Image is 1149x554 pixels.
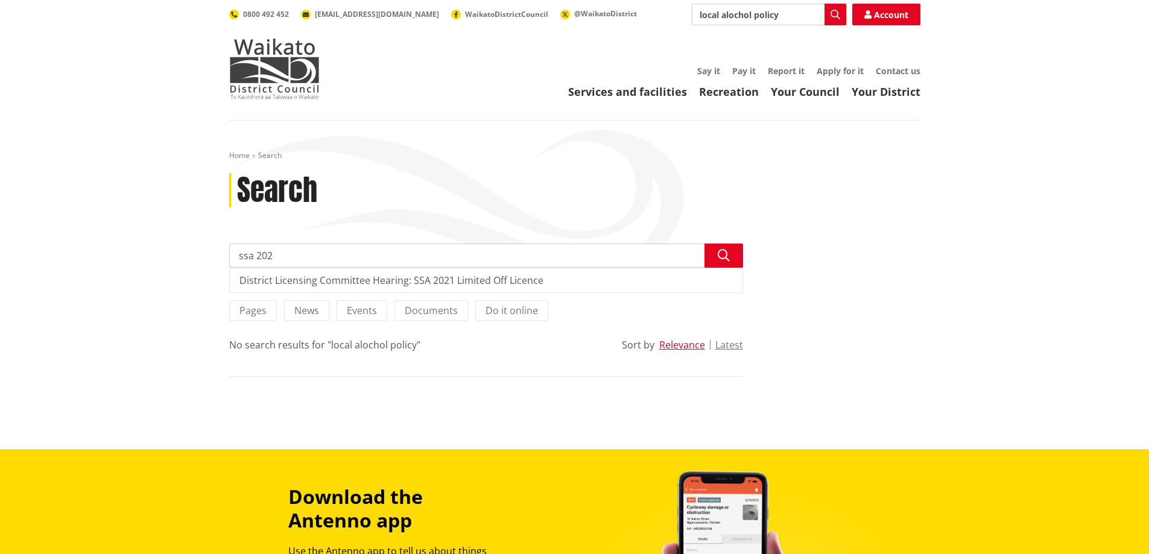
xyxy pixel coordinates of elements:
[768,65,805,77] a: Report it
[715,339,743,350] button: Latest
[622,338,654,352] div: Sort by
[560,8,637,19] a: @WaikatoDistrict
[697,65,720,77] a: Say it
[229,338,420,352] div: No search results for "local alochol policy"
[568,84,687,99] a: Services and facilities
[771,84,840,99] a: Your Council
[486,304,538,317] span: Do it online
[1094,503,1137,547] iframe: Messenger Launcher
[451,9,548,19] a: WaikatoDistrictCouncil
[465,9,548,19] span: WaikatoDistrictCouncil
[229,244,743,268] input: Search input
[229,151,920,161] nav: breadcrumb
[699,84,759,99] a: Recreation
[315,9,439,19] span: [EMAIL_ADDRESS][DOMAIN_NAME]
[288,485,507,532] h3: Download the Antenno app
[852,4,920,25] a: Account
[574,8,637,19] span: @WaikatoDistrict
[732,65,756,77] a: Pay it
[659,339,705,350] button: Relevance
[692,4,846,25] input: Search input
[239,304,267,317] span: Pages
[237,173,317,208] h1: Search
[347,304,377,317] span: Events
[229,9,289,19] a: 0800 492 452
[243,9,289,19] span: 0800 492 452
[229,150,250,160] a: Home
[817,65,864,77] a: Apply for it
[229,39,320,99] img: Waikato District Council - Te Kaunihera aa Takiwaa o Waikato
[258,150,282,160] span: Search
[852,84,920,99] a: Your District
[405,304,458,317] span: Documents
[230,268,742,292] div: District Licensing Committee Hearing: SSA 2021 Limited Off Licence
[876,65,920,77] a: Contact us
[301,9,439,19] a: [EMAIL_ADDRESS][DOMAIN_NAME]
[294,304,319,317] span: News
